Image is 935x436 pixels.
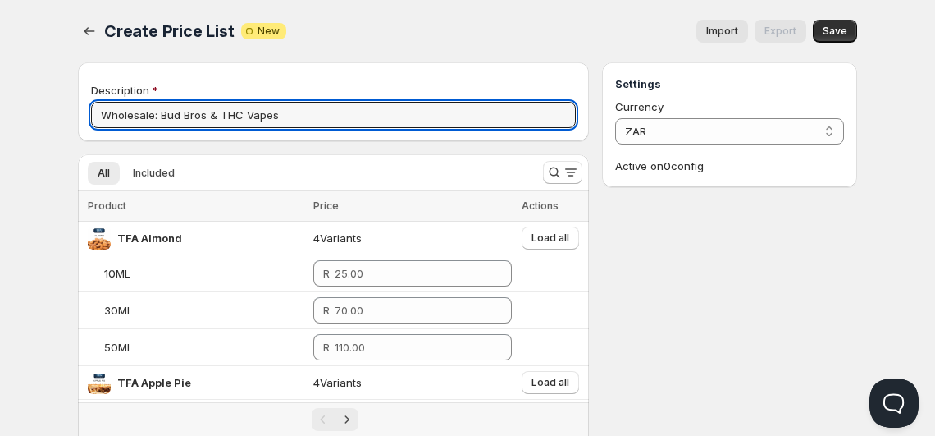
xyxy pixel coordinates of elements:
[308,366,516,400] td: 4 Variants
[91,102,576,128] input: Private internal description
[522,227,579,250] button: Load all
[323,341,330,354] span: R
[117,374,191,391] div: TFA Apple Pie
[869,379,919,428] iframe: Help Scout Beacon - Open
[104,339,133,356] div: 50ML
[104,21,235,41] span: Create Price List
[531,232,569,245] span: Load all
[522,371,579,394] button: Load all
[323,267,330,280] span: R
[335,297,486,324] input: 70.00
[313,200,339,212] span: Price
[823,25,847,38] span: Save
[104,267,130,280] span: 10ML
[78,402,589,436] nav: Pagination
[117,230,182,246] div: TFA Almond
[258,25,280,38] span: New
[104,302,133,319] div: 30ML
[91,84,149,97] span: Description
[813,20,857,43] button: Save
[615,158,844,174] p: Active on 0 config
[531,376,569,389] span: Load all
[117,376,191,389] span: TFA Apple Pie
[615,100,664,113] span: Currency
[104,341,133,354] span: 50ML
[308,222,516,255] td: 4 Variants
[104,304,133,317] span: 30ML
[323,304,330,317] span: R
[335,408,358,431] button: Next
[615,76,844,92] h3: Settings
[543,161,582,184] button: Search and filter results
[522,200,559,212] span: Actions
[117,232,182,245] span: TFA Almond
[335,334,486,360] input: 110.00
[335,260,486,287] input: 25.00
[706,25,738,38] span: Import
[104,265,130,282] div: 10ML
[133,167,175,180] span: Included
[98,167,110,180] span: All
[88,200,126,212] span: Product
[696,20,748,43] button: Import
